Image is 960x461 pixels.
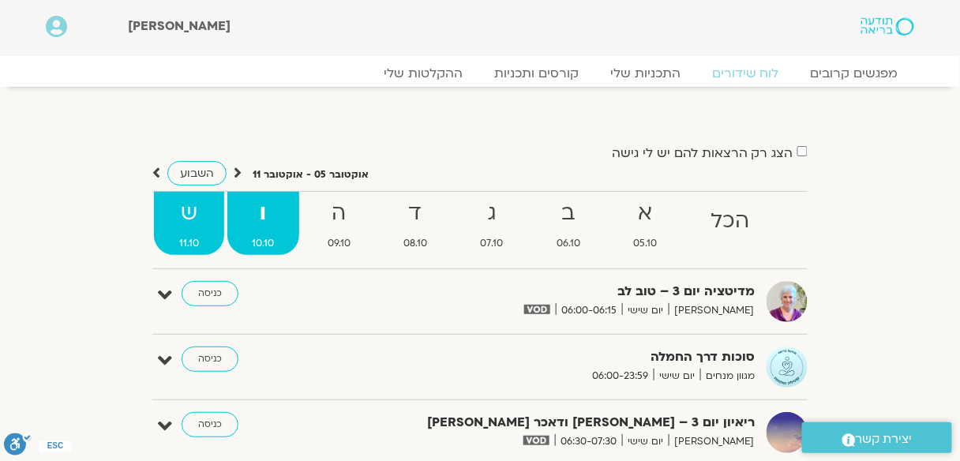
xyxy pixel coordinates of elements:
[669,302,755,319] span: [PERSON_NAME]
[182,281,238,306] a: כניסה
[253,167,369,183] p: אוקטובר 05 - אוקטובר 11
[654,368,700,384] span: יום שישי
[555,433,622,450] span: 06:30-07:30
[182,347,238,372] a: כניסה
[532,192,606,255] a: ב06.10
[46,66,914,81] nav: Menu
[167,161,227,186] a: השבוע
[802,422,952,453] a: יצירת קשר
[180,166,214,181] span: השבוע
[379,192,453,255] a: ד08.10
[379,196,453,231] strong: ד
[612,146,793,160] label: הצג רק הרצאות להם יש לי גישה
[227,235,300,252] span: 10.10
[129,17,231,35] span: [PERSON_NAME]
[379,235,453,252] span: 08.10
[609,196,683,231] strong: א
[456,192,529,255] a: ג07.10
[368,281,755,302] strong: מדיטציה יום 3 – טוב לב
[302,196,376,231] strong: ה
[532,235,606,252] span: 06.10
[622,433,669,450] span: יום שישי
[686,192,775,255] a: הכל
[456,196,529,231] strong: ג
[182,412,238,437] a: כניסה
[227,196,300,231] strong: ו
[700,368,755,384] span: מגוון מנחים
[669,433,755,450] span: [PERSON_NAME]
[594,66,696,81] a: התכניות שלי
[696,66,795,81] a: לוח שידורים
[154,235,224,252] span: 11.10
[154,196,224,231] strong: ש
[368,347,755,368] strong: סוכות דרך החמלה
[227,192,300,255] a: ו10.10
[302,235,376,252] span: 09.10
[622,302,669,319] span: יום שישי
[524,305,550,314] img: vodicon
[154,192,224,255] a: ש11.10
[456,235,529,252] span: 07.10
[795,66,914,81] a: מפגשים קרובים
[368,66,478,81] a: ההקלטות שלי
[302,192,376,255] a: ה09.10
[609,235,683,252] span: 05.10
[478,66,594,81] a: קורסים ותכניות
[368,412,755,433] strong: ריאיון יום 3 – [PERSON_NAME] ודאכר [PERSON_NAME]
[856,429,913,450] span: יצירת קשר
[532,196,606,231] strong: ב
[587,368,654,384] span: 06:00-23:59
[523,436,549,445] img: vodicon
[556,302,622,319] span: 06:00-06:15
[686,204,775,239] strong: הכל
[609,192,683,255] a: א05.10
